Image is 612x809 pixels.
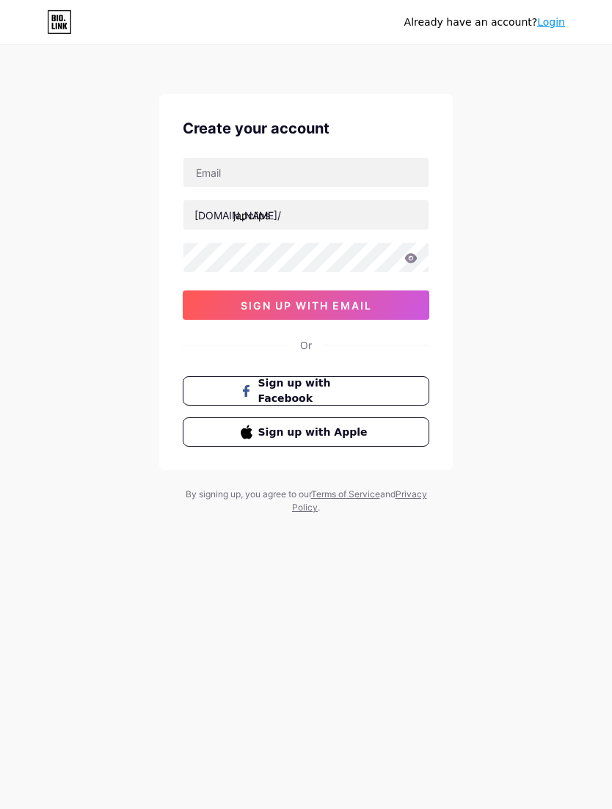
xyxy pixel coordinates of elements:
input: username [183,200,429,230]
div: Create your account [183,117,429,139]
a: Terms of Service [311,488,380,499]
span: Sign up with Facebook [258,376,372,406]
input: Email [183,158,429,187]
span: Sign up with Apple [258,425,372,440]
div: By signing up, you agree to our and . [181,488,431,514]
button: Sign up with Facebook [183,376,429,406]
a: Login [537,16,565,28]
button: sign up with email [183,290,429,320]
div: Or [300,337,312,353]
div: [DOMAIN_NAME]/ [194,208,281,223]
span: sign up with email [241,299,372,312]
div: Already have an account? [404,15,565,30]
button: Sign up with Apple [183,417,429,447]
